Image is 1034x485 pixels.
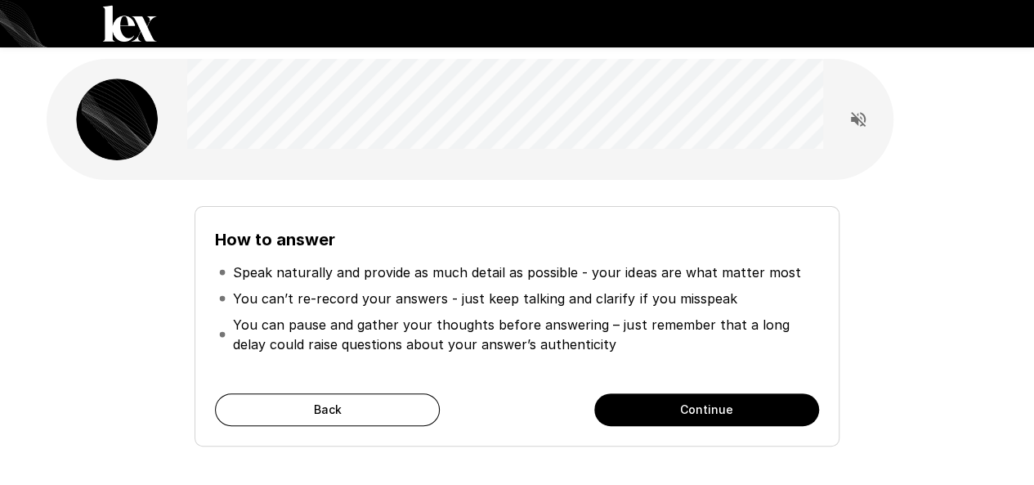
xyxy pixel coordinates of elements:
[215,230,335,249] b: How to answer
[76,79,158,160] img: lex_avatar2.png
[594,393,819,426] button: Continue
[233,315,815,354] p: You can pause and gather your thoughts before answering – just remember that a long delay could r...
[233,263,800,282] p: Speak naturally and provide as much detail as possible - your ideas are what matter most
[215,393,440,426] button: Back
[842,103,875,136] button: Read questions aloud
[233,289,736,308] p: You can’t re-record your answers - just keep talking and clarify if you misspeak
